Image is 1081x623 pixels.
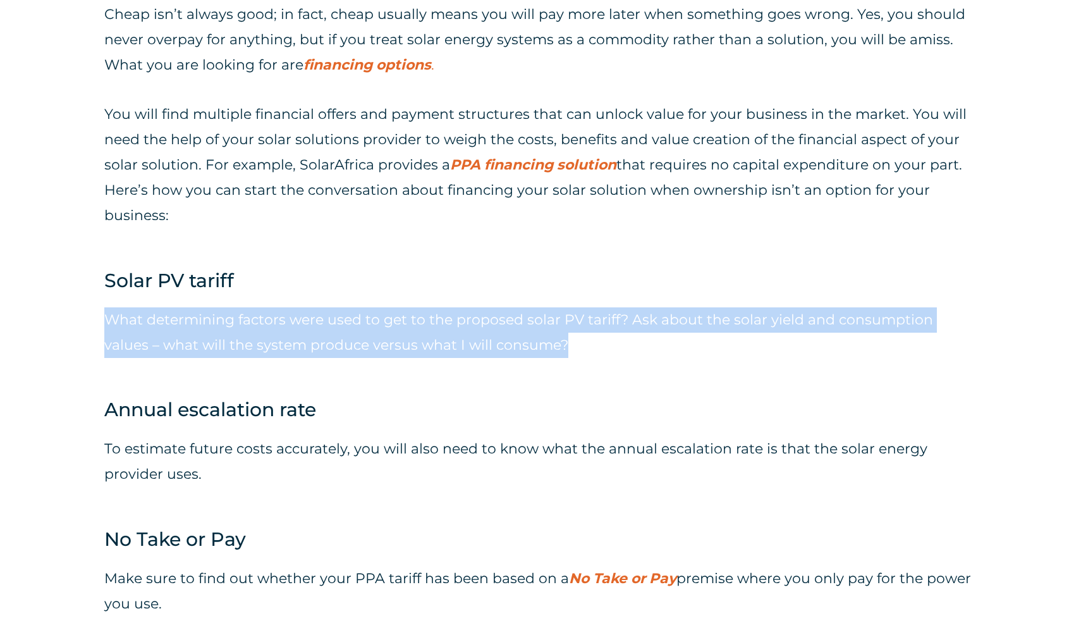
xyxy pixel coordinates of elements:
[104,102,977,228] p: You will find multiple financial offers and payment structures that can unlock value for your bus...
[104,307,977,358] p: What determining factors were used to get to the proposed solar PV tariff? Ask about the solar yi...
[303,56,434,73] span: .
[303,56,431,73] a: financing options
[104,566,977,617] p: Make sure to find out whether your PPA tariff has been based on a premise where you only pay for ...
[569,570,676,587] a: No Take or Pay
[104,525,977,553] h4: No Take or Pay
[104,395,977,424] h4: Annual escalation rate
[104,266,977,295] h4: Solar PV tariff
[104,2,977,78] p: Cheap isn’t always good; in fact, cheap usually means you will pay more later when something goes...
[450,156,616,173] a: PPA financing solution
[104,436,977,487] p: To estimate future costs accurately, you will also need to know what the annual escalation rate i...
